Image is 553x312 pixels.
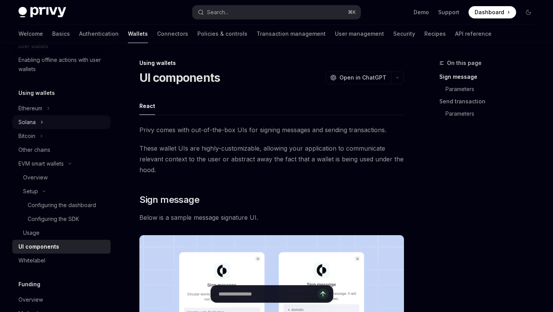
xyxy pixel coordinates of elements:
a: Demo [414,8,429,16]
button: Open search [192,5,360,19]
span: On this page [447,58,482,68]
button: Toggle Setup section [12,184,111,198]
button: Toggle Bitcoin section [12,129,111,143]
div: Using wallets [139,59,404,67]
a: Send transaction [439,95,541,108]
button: Toggle dark mode [522,6,535,18]
a: Connectors [157,25,188,43]
a: Security [393,25,415,43]
button: Open in ChatGPT [325,71,391,84]
span: Open in ChatGPT [339,74,386,81]
a: API reference [455,25,492,43]
div: Overview [23,173,48,182]
a: User management [335,25,384,43]
a: Enabling offline actions with user wallets [12,53,111,76]
h5: Using wallets [18,88,55,98]
div: Usage [23,228,40,237]
img: dark logo [18,7,66,18]
span: ⌘ K [348,9,356,15]
a: Transaction management [257,25,326,43]
span: Sign message [139,194,199,206]
span: Privy comes with out-of-the-box UIs for signing messages and sending transactions. [139,124,404,135]
button: React [139,97,155,115]
button: Toggle EVM smart wallets section [12,157,111,171]
a: Parameters [439,108,541,120]
div: Whitelabel [18,256,45,265]
button: Send message [318,289,328,299]
a: Overview [12,293,111,307]
a: Sign message [439,71,541,83]
button: Toggle Solana section [12,115,111,129]
a: Recipes [424,25,446,43]
div: Bitcoin [18,131,35,141]
a: Configuring the SDK [12,212,111,226]
div: Enabling offline actions with user wallets [18,55,106,74]
input: Ask a question... [219,285,318,302]
h1: UI components [139,71,220,85]
span: Dashboard [475,8,504,16]
a: Configuring the dashboard [12,198,111,212]
div: Setup [23,187,38,196]
a: Support [438,8,459,16]
div: Overview [18,295,43,304]
button: Toggle Ethereum section [12,101,111,115]
a: Welcome [18,25,43,43]
a: Usage [12,226,111,240]
a: Parameters [439,83,541,95]
a: Dashboard [469,6,516,18]
div: Configuring the dashboard [28,201,96,210]
div: Configuring the SDK [28,214,79,224]
div: Solana [18,118,36,127]
h5: Funding [18,280,40,289]
a: Authentication [79,25,119,43]
div: Other chains [18,145,50,154]
span: These wallet UIs are highly-customizable, allowing your application to communicate relevant conte... [139,143,404,175]
div: Ethereum [18,104,42,113]
a: Overview [12,171,111,184]
a: Basics [52,25,70,43]
span: Below is a sample message signature UI. [139,212,404,223]
a: UI components [12,240,111,254]
a: Other chains [12,143,111,157]
a: Wallets [128,25,148,43]
a: Whitelabel [12,254,111,267]
a: Policies & controls [197,25,247,43]
div: UI components [18,242,59,251]
div: Search... [207,8,228,17]
div: EVM smart wallets [18,159,64,168]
